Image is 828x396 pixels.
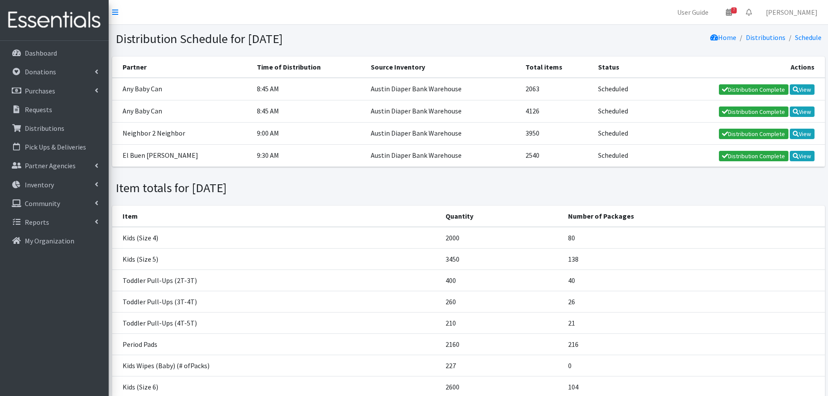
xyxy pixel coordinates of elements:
a: Distributions [3,120,105,137]
a: Distribution Complete [719,84,788,95]
a: View [790,106,815,117]
td: 260 [440,291,563,312]
td: Scheduled [593,122,655,144]
td: Any Baby Can [112,100,252,122]
a: View [790,129,815,139]
td: Period Pads [112,333,441,355]
th: Quantity [440,206,563,227]
h1: Distribution Schedule for [DATE] [116,31,466,47]
td: 26 [563,291,825,312]
td: Kids (Size 5) [112,248,441,270]
a: Partner Agencies [3,157,105,174]
a: Community [3,195,105,212]
img: HumanEssentials [3,6,105,35]
p: Reports [25,218,49,226]
a: Pick Ups & Deliveries [3,138,105,156]
a: Dashboard [3,44,105,62]
p: Donations [25,67,56,76]
td: El Buen [PERSON_NAME] [112,144,252,166]
td: Toddler Pull-Ups (4T-5T) [112,312,441,333]
td: 8:45 AM [252,100,366,122]
td: 227 [440,355,563,376]
a: Distribution Complete [719,106,788,117]
td: Neighbor 2 Neighbor [112,122,252,144]
a: Requests [3,101,105,118]
p: Requests [25,105,52,114]
th: Item [112,206,441,227]
th: Time of Distribution [252,57,366,78]
td: Scheduled [593,100,655,122]
td: 210 [440,312,563,333]
th: Actions [655,57,825,78]
a: Schedule [795,33,821,42]
td: 4126 [520,100,593,122]
td: 2540 [520,144,593,166]
td: Toddler Pull-Ups (3T-4T) [112,291,441,312]
th: Source Inventory [366,57,521,78]
td: Kids (Size 4) [112,227,441,249]
td: Any Baby Can [112,78,252,100]
a: Distribution Complete [719,151,788,161]
td: Kids Wipes (Baby) (# ofPacks) [112,355,441,376]
a: [PERSON_NAME] [759,3,825,21]
a: User Guide [670,3,715,21]
td: 0 [563,355,825,376]
p: Community [25,199,60,208]
p: Distributions [25,124,64,133]
td: Austin Diaper Bank Warehouse [366,122,521,144]
a: My Organization [3,232,105,250]
td: 40 [563,270,825,291]
th: Status [593,57,655,78]
a: View [790,151,815,161]
td: Austin Diaper Bank Warehouse [366,144,521,166]
td: Toddler Pull-Ups (2T-3T) [112,270,441,291]
td: 2160 [440,333,563,355]
p: Inventory [25,180,54,189]
td: 2000 [440,227,563,249]
td: 21 [563,312,825,333]
td: 3450 [440,248,563,270]
span: 7 [731,7,737,13]
td: Scheduled [593,144,655,166]
a: Purchases [3,82,105,100]
td: 2063 [520,78,593,100]
a: Home [710,33,736,42]
p: Partner Agencies [25,161,76,170]
th: Number of Packages [563,206,825,227]
th: Total items [520,57,593,78]
td: 9:00 AM [252,122,366,144]
td: 138 [563,248,825,270]
p: Purchases [25,87,55,95]
a: 7 [719,3,739,21]
a: View [790,84,815,95]
td: 8:45 AM [252,78,366,100]
td: 216 [563,333,825,355]
a: Distributions [746,33,785,42]
p: My Organization [25,236,74,245]
a: Distribution Complete [719,129,788,139]
td: Austin Diaper Bank Warehouse [366,78,521,100]
a: Inventory [3,176,105,193]
a: Reports [3,213,105,231]
p: Dashboard [25,49,57,57]
td: Scheduled [593,78,655,100]
h1: Item totals for [DATE] [116,180,466,196]
td: 9:30 AM [252,144,366,166]
td: 400 [440,270,563,291]
a: Donations [3,63,105,80]
td: 3950 [520,122,593,144]
th: Partner [112,57,252,78]
td: 80 [563,227,825,249]
td: Austin Diaper Bank Warehouse [366,100,521,122]
p: Pick Ups & Deliveries [25,143,86,151]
